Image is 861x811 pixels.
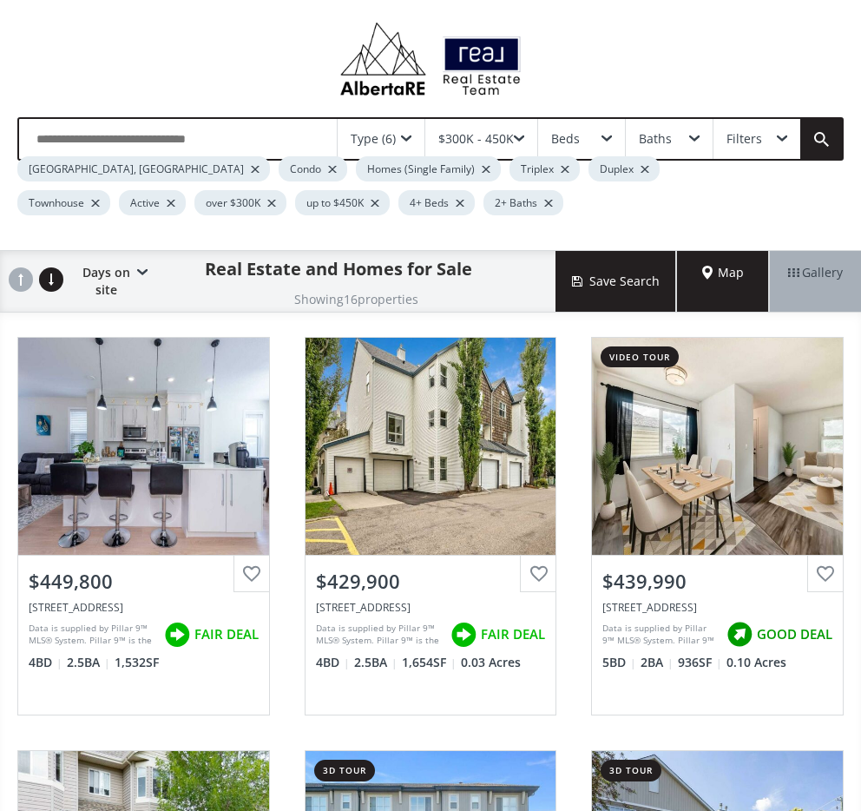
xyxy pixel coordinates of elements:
span: Gallery [788,264,843,281]
div: Active [119,190,186,215]
span: 2 BA [641,654,674,671]
img: Logo [332,17,529,100]
div: $300K - 450K [438,133,514,145]
span: Map [702,264,744,281]
div: 137 Bridlewood Lane SW, Calgary, AB T2Y3X8 [316,600,546,615]
span: 0.10 Acres [726,654,786,671]
div: Townhouse [17,190,110,215]
div: $449,800 [29,568,259,595]
span: GOOD DEAL [757,625,832,643]
img: rating icon [160,617,194,652]
span: 1,654 SF [402,654,457,671]
div: Map [677,251,769,312]
div: Beds [551,133,580,145]
div: over $300K [194,190,286,215]
div: Filters [726,133,762,145]
div: Data is supplied by Pillar 9™ MLS® System. Pillar 9™ is the owner of the copyright in its MLS® Sy... [602,622,718,648]
div: Data is supplied by Pillar 9™ MLS® System. Pillar 9™ is the owner of the copyright in its MLS® Sy... [29,622,155,648]
div: Days on site [69,251,148,312]
div: Triplex [509,156,580,181]
div: $439,990 [602,568,832,595]
button: Save Search [555,251,677,312]
div: Condo [279,156,347,181]
span: 1,532 SF [115,654,159,671]
span: 5 BD [602,654,636,671]
div: 4+ Beds [398,190,475,215]
span: 2.5 BA [354,654,398,671]
img: rating icon [446,617,481,652]
h2: Showing 16 properties [294,293,418,306]
div: Gallery [769,251,861,312]
a: video tour$439,990[STREET_ADDRESS]Data is supplied by Pillar 9™ MLS® System. Pillar 9™ is the own... [574,320,861,733]
span: 4 BD [29,654,62,671]
span: FAIR DEAL [481,625,545,643]
a: $429,900[STREET_ADDRESS]Data is supplied by Pillar 9™ MLS® System. Pillar 9™ is the owner of the ... [287,320,575,733]
div: [GEOGRAPHIC_DATA], [GEOGRAPHIC_DATA] [17,156,270,181]
h1: Real Estate and Homes for Sale [205,257,472,281]
span: FAIR DEAL [194,625,259,643]
div: Type (6) [351,133,396,145]
div: 30 Cornerstone Manor NE #412, Calgary, AB T3N 1E6 [29,600,259,615]
div: Data is supplied by Pillar 9™ MLS® System. Pillar 9™ is the owner of the copyright in its MLS® Sy... [316,622,443,648]
span: 0.03 Acres [461,654,521,671]
div: Baths [639,133,672,145]
span: 936 SF [678,654,722,671]
div: up to $450K [295,190,390,215]
div: Duplex [588,156,660,181]
span: 4 BD [316,654,350,671]
span: 2.5 BA [67,654,110,671]
img: rating icon [722,617,757,652]
div: Homes (Single Family) [356,156,501,181]
div: 2+ Baths [483,190,563,215]
div: $429,900 [316,568,546,595]
div: 35 Abingdon Road NE, Calgary, AB T2A 6X5 [602,600,832,615]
